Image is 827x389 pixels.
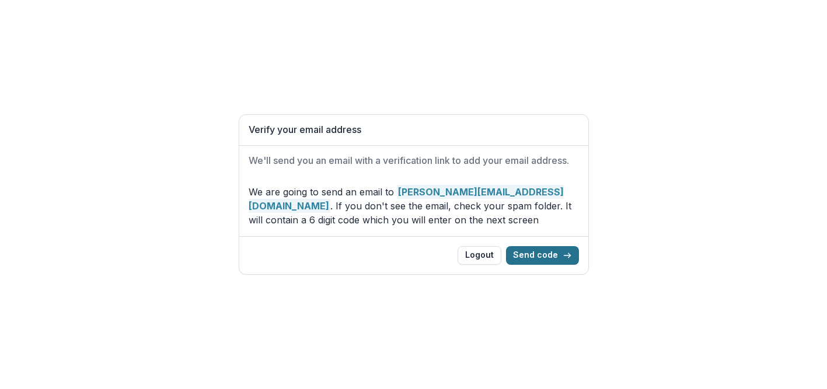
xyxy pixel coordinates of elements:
[249,185,579,227] p: We are going to send an email to . If you don't see the email, check your spam folder. It will co...
[249,155,579,166] h2: We'll send you an email with a verification link to add your email address.
[506,246,579,265] button: Send code
[249,124,579,135] h1: Verify your email address
[458,246,501,265] button: Logout
[249,185,564,213] strong: [PERSON_NAME][EMAIL_ADDRESS][DOMAIN_NAME]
